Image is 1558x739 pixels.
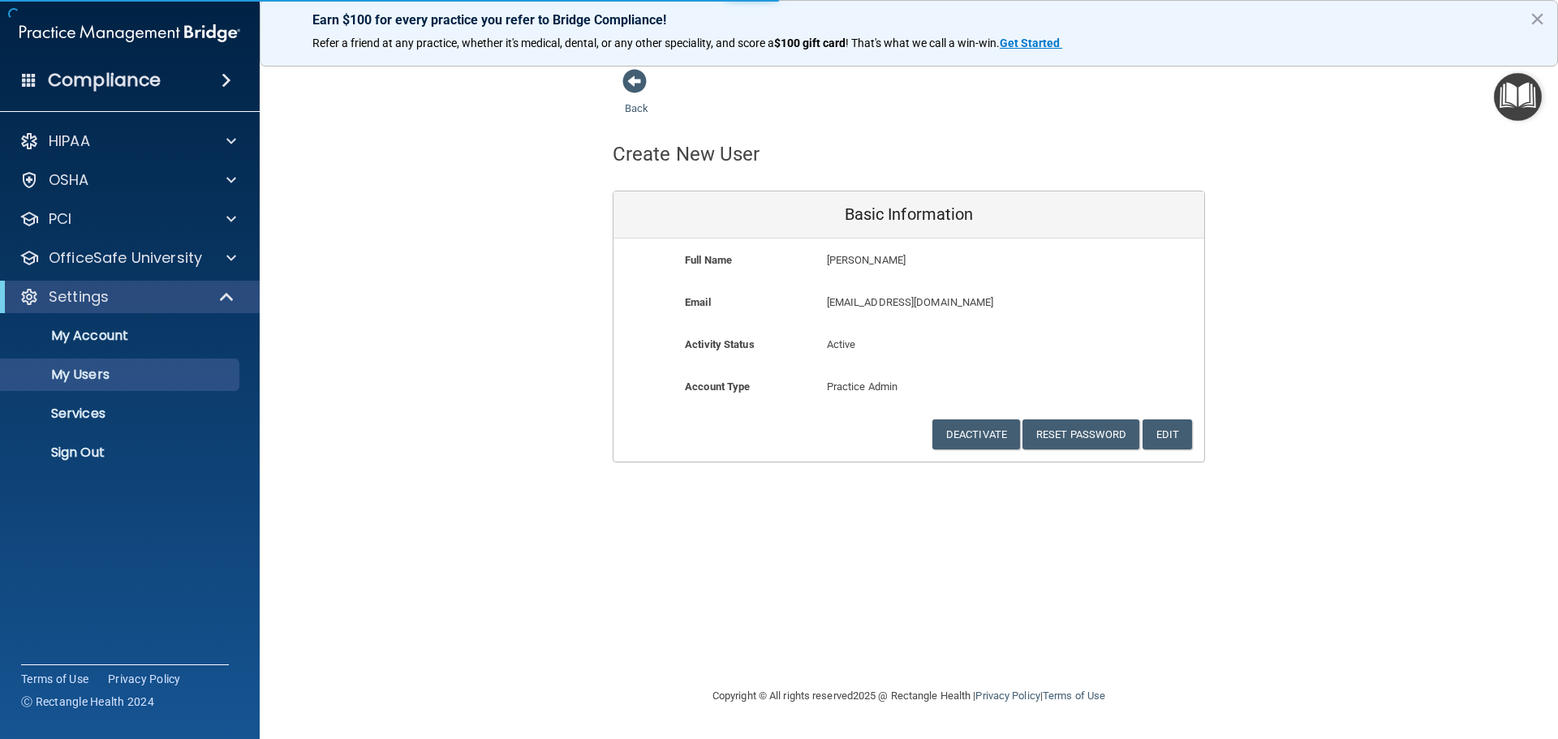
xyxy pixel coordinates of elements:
button: Close [1530,6,1545,32]
a: Terms of Use [21,671,88,687]
p: Sign Out [11,445,232,461]
p: OfficeSafe University [49,248,202,268]
button: Open Resource Center [1494,73,1542,121]
a: PCI [19,209,236,229]
a: Privacy Policy [108,671,181,687]
a: Get Started [1000,37,1062,49]
p: Active [827,335,992,354]
b: Activity Status [685,338,755,350]
p: [EMAIL_ADDRESS][DOMAIN_NAME] [827,293,1086,312]
a: OfficeSafe University [19,248,236,268]
a: OSHA [19,170,236,190]
button: Reset Password [1022,419,1139,449]
a: Settings [19,287,235,307]
strong: Get Started [1000,37,1060,49]
p: HIPAA [49,131,90,151]
b: Email [685,296,711,308]
h4: Create New User [613,144,760,165]
p: PCI [49,209,71,229]
span: Ⓒ Rectangle Health 2024 [21,694,154,710]
a: HIPAA [19,131,236,151]
p: Settings [49,287,109,307]
a: Back [625,83,648,114]
img: PMB logo [19,17,240,49]
p: Practice Admin [827,377,992,397]
p: [PERSON_NAME] [827,251,1086,270]
p: Services [11,406,232,422]
div: Basic Information [613,191,1204,238]
button: Edit [1143,419,1192,449]
p: Earn $100 for every practice you refer to Bridge Compliance! [312,12,1505,28]
strong: $100 gift card [774,37,846,49]
p: OSHA [49,170,89,190]
p: My Account [11,328,232,344]
p: My Users [11,367,232,383]
button: Deactivate [932,419,1020,449]
a: Privacy Policy [975,690,1039,702]
b: Full Name [685,254,732,266]
a: Terms of Use [1043,690,1105,702]
div: Copyright © All rights reserved 2025 @ Rectangle Health | | [613,670,1205,722]
span: Refer a friend at any practice, whether it's medical, dental, or any other speciality, and score a [312,37,774,49]
h4: Compliance [48,69,161,92]
span: ! That's what we call a win-win. [846,37,1000,49]
b: Account Type [685,380,750,393]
